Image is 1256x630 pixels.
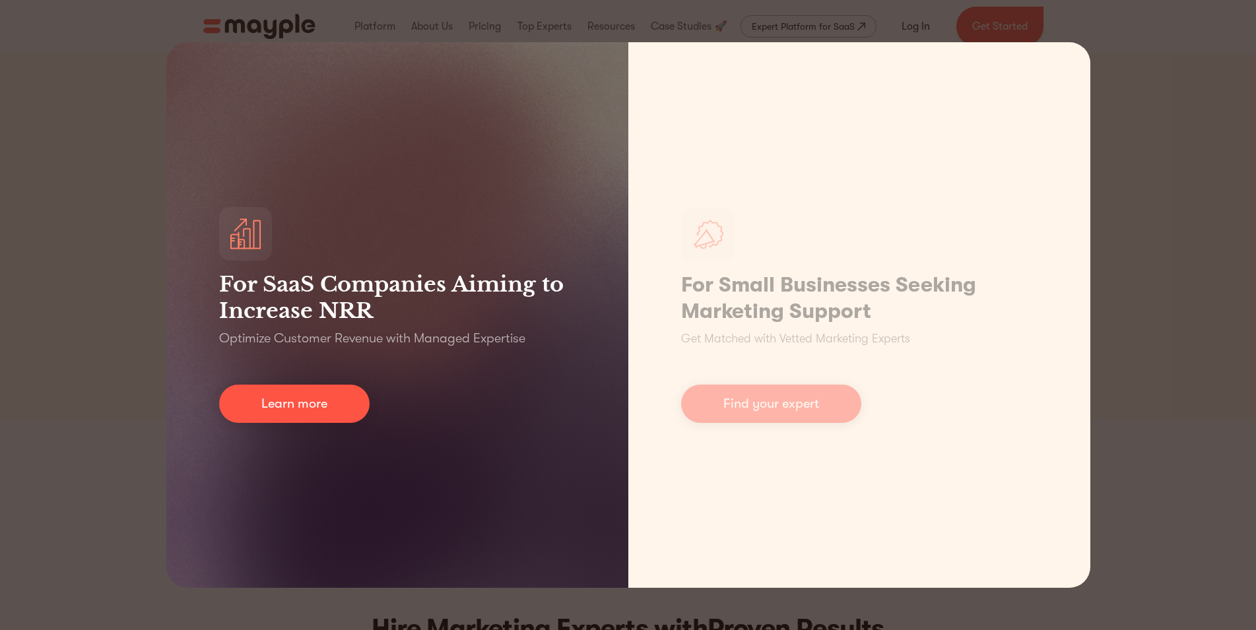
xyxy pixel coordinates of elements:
[681,330,910,348] p: Get Matched with Vetted Marketing Experts
[681,385,861,423] a: Find your expert
[219,271,576,324] h3: For SaaS Companies Aiming to Increase NRR
[219,329,525,348] p: Optimize Customer Revenue with Managed Expertise
[219,385,370,423] a: Learn more
[681,272,1038,325] h1: For Small Businesses Seeking Marketing Support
